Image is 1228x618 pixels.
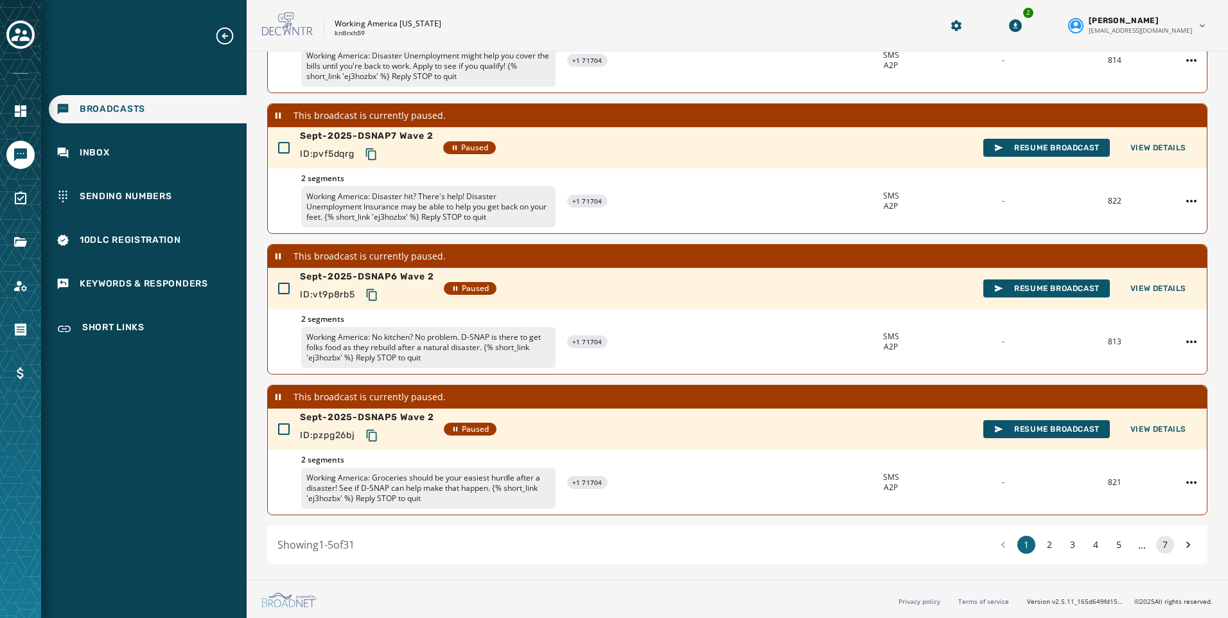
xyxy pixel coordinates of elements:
[1063,10,1213,40] button: User settings
[301,327,556,368] p: Working America: No kitchen? No problem. D-SNAP is there to get folks food as they rebuild after ...
[300,411,434,424] span: Sept-2025-DSNAP5 Wave 2
[301,468,556,509] p: Working America: Groceries should be your easiest hurdle after a disaster! See if D-SNAP can help...
[6,21,35,49] button: Toggle account select drawer
[567,335,608,348] div: +1 71704
[49,270,247,298] a: Navigate to Keywords & Responders
[301,455,556,465] span: 2 segments
[215,26,245,46] button: Expand sub nav menu
[994,283,1100,294] span: Resume Broadcast
[300,148,355,161] span: ID: pvf5dqrg
[1156,536,1174,554] button: 7
[80,278,208,290] span: Keywords & Responders
[884,342,898,352] span: A2P
[49,226,247,254] a: Navigate to 10DLC Registration
[451,143,488,153] span: Paused
[268,385,1207,409] div: This broadcast is currently paused.
[899,597,940,606] a: Privacy policy
[1064,55,1166,66] div: 814
[360,283,383,306] button: Copy text to clipboard
[1087,536,1105,554] button: 4
[1064,536,1082,554] button: 3
[300,130,433,143] span: Sept-2025-DSNAP7 Wave 2
[80,234,181,247] span: 10DLC Registration
[883,191,899,201] span: SMS
[952,477,1053,488] div: -
[6,272,35,300] a: Navigate to Account
[1181,191,1202,211] button: Sept-2025-DSNAP7 Wave 2 action menu
[1064,196,1166,206] div: 822
[1064,337,1166,347] div: 813
[1181,50,1202,71] button: Sept-2025-DSNAP8 Wave 2 action menu
[1134,597,1213,606] span: © 2025 All rights reserved.
[884,60,898,71] span: A2P
[567,195,608,207] div: +1 71704
[300,429,355,442] span: ID: pzpg26bj
[1027,597,1124,606] span: Version
[1181,331,1202,352] button: Sept-2025-DSNAP6 Wave 2 action menu
[6,359,35,387] a: Navigate to Billing
[300,270,434,283] span: Sept-2025-DSNAP6 Wave 2
[1133,537,1151,552] span: ...
[277,538,355,552] span: Showing 1 - 5 of 31
[952,196,1053,206] div: -
[883,472,899,482] span: SMS
[300,288,355,301] span: ID: vt9p8rb5
[1120,420,1197,438] button: View Details
[1130,283,1186,294] span: View Details
[452,424,489,434] span: Paused
[6,97,35,125] a: Navigate to Home
[1017,536,1035,554] button: 1
[1130,143,1186,153] span: View Details
[1130,424,1186,434] span: View Details
[335,19,441,29] p: Working America [US_STATE]
[80,190,172,203] span: Sending Numbers
[82,321,145,337] span: Short Links
[6,184,35,213] a: Navigate to Surveys
[1064,477,1166,488] div: 821
[6,141,35,169] a: Navigate to Messaging
[883,50,899,60] span: SMS
[1120,279,1197,297] button: View Details
[301,46,556,87] p: Working America: Disaster Unemployment might help you cover the bills until you're back to work. ...
[1089,26,1192,35] span: [EMAIL_ADDRESS][DOMAIN_NAME]
[301,173,556,184] span: 2 segments
[983,139,1110,157] button: Resume Broadcast
[1040,536,1058,554] button: 2
[994,424,1100,434] span: Resume Broadcast
[49,182,247,211] a: Navigate to Sending Numbers
[884,482,898,493] span: A2P
[268,104,1207,127] div: This broadcast is currently paused.
[1181,472,1202,493] button: Sept-2025-DSNAP5 Wave 2 action menu
[301,314,556,324] span: 2 segments
[1120,139,1197,157] button: View Details
[567,54,608,67] div: +1 71704
[1089,15,1159,26] span: [PERSON_NAME]
[983,420,1110,438] button: Resume Broadcast
[335,29,365,39] p: kn8rxh59
[567,476,608,489] div: +1 71704
[6,315,35,344] a: Navigate to Orders
[994,143,1100,153] span: Resume Broadcast
[80,103,145,116] span: Broadcasts
[1004,14,1027,37] button: Download Menu
[80,146,110,159] span: Inbox
[1110,536,1128,554] button: 5
[301,186,556,227] p: Working America: Disaster hit? There's help! Disaster Unemployment Insurance may be able to help ...
[1052,597,1124,606] span: v2.5.11_165d649fd1592c218755210ebffa1e5a55c3084e
[49,313,247,344] a: Navigate to Short Links
[952,55,1053,66] div: -
[884,201,898,211] span: A2P
[452,283,489,294] span: Paused
[49,139,247,167] a: Navigate to Inbox
[360,424,383,447] button: Copy text to clipboard
[49,95,247,123] a: Navigate to Broadcasts
[1022,6,1035,19] div: 2
[360,143,383,166] button: Copy text to clipboard
[958,597,1009,606] a: Terms of service
[983,279,1110,297] button: Resume Broadcast
[952,337,1053,347] div: -
[945,14,968,37] button: Manage global settings
[883,331,899,342] span: SMS
[6,228,35,256] a: Navigate to Files
[268,245,1207,268] div: This broadcast is currently paused.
